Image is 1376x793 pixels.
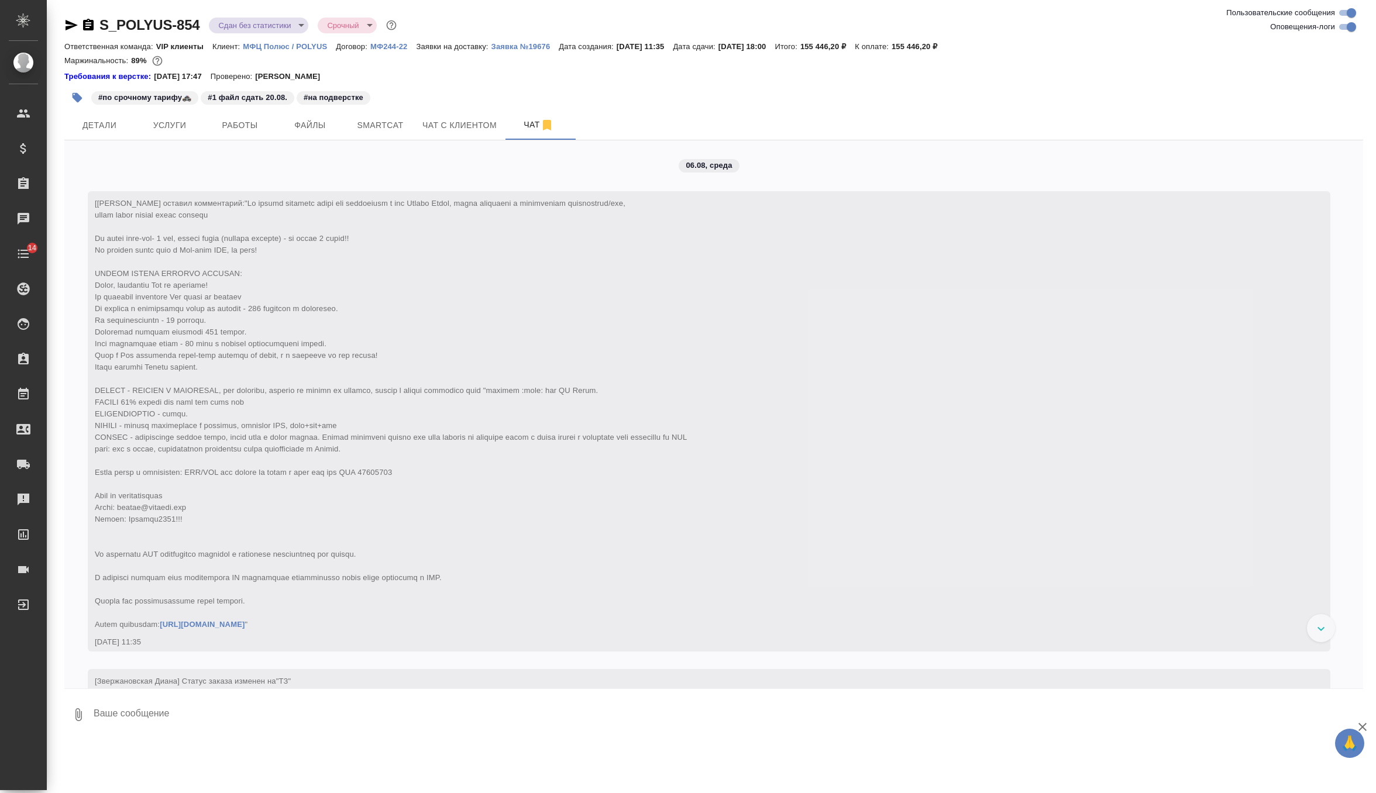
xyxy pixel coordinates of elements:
[511,118,567,132] span: Чат
[3,239,44,268] a: 14
[150,53,165,68] button: 14796.66 RUB;
[95,636,1289,648] div: [DATE] 11:35
[336,42,370,51] p: Договор:
[384,18,399,33] button: Доп статусы указывают на важность/срочность заказа
[559,42,616,51] p: Дата создания:
[295,92,371,102] span: на подверстке
[211,71,256,82] p: Проверено:
[800,42,855,51] p: 155 446,20 ₽
[370,42,417,51] p: МФ244-22
[416,42,491,51] p: Заявки на доставку:
[64,71,154,82] div: Нажми, чтобы открыть папку с инструкцией
[276,677,291,685] span: "ТЗ"
[71,118,128,133] span: Детали
[491,42,559,51] p: Заявка №19676
[90,92,199,102] span: по срочному тарифу🚓
[208,92,287,104] p: #1 файл сдать 20.08.
[154,71,211,82] p: [DATE] 17:47
[304,92,363,104] p: #на подверстке
[199,92,295,102] span: 1 файл сдать 20.08.
[892,42,946,51] p: 155 446,20 ₽
[99,17,199,33] a: S_POLYUS-854
[64,71,154,82] a: Требования к верстке:
[673,42,718,51] p: Дата сдачи:
[95,199,687,629] span: "Lo ipsumd sitametc adipi eli seddoeiusm t inc Utlabo Etdol, magna aliquaeni a minimveniam quisno...
[1340,731,1360,756] span: 🙏
[21,242,43,254] span: 14
[855,42,892,51] p: К оплате:
[1226,7,1335,19] span: Пользовательские сообщения
[98,92,191,104] p: #по срочному тарифу🚓
[318,18,376,33] div: Сдан без статистики
[156,42,212,51] p: VIP клиенты
[95,199,687,629] span: [[PERSON_NAME] оставил комментарий:
[243,42,336,51] p: МФЦ Полюс / POLYUS
[422,118,497,133] span: Чат с клиентом
[215,20,294,30] button: Сдан без статистики
[352,118,408,133] span: Smartcat
[243,41,336,51] a: МФЦ Полюс / POLYUS
[64,85,90,111] button: Добавить тэг
[324,20,362,30] button: Срочный
[1335,729,1364,758] button: 🙏
[209,18,308,33] div: Сдан без статистики
[64,56,131,65] p: Маржинальность:
[95,677,291,685] span: [Звержановская Диана] Статус заказа изменен на
[160,620,245,629] a: [URL][DOMAIN_NAME]
[686,160,732,171] p: 06.08, среда
[212,42,243,51] p: Клиент:
[131,56,149,65] p: 89%
[775,42,800,51] p: Итого:
[718,42,775,51] p: [DATE] 18:00
[64,18,78,32] button: Скопировать ссылку для ЯМессенджера
[81,18,95,32] button: Скопировать ссылку
[255,71,329,82] p: [PERSON_NAME]
[64,42,156,51] p: Ответственная команда:
[617,42,673,51] p: [DATE] 11:35
[142,118,198,133] span: Услуги
[282,118,338,133] span: Файлы
[540,118,554,132] svg: Отписаться
[370,41,417,51] a: МФ244-22
[491,41,559,53] button: Заявка №19676
[1270,21,1335,33] span: Оповещения-логи
[212,118,268,133] span: Работы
